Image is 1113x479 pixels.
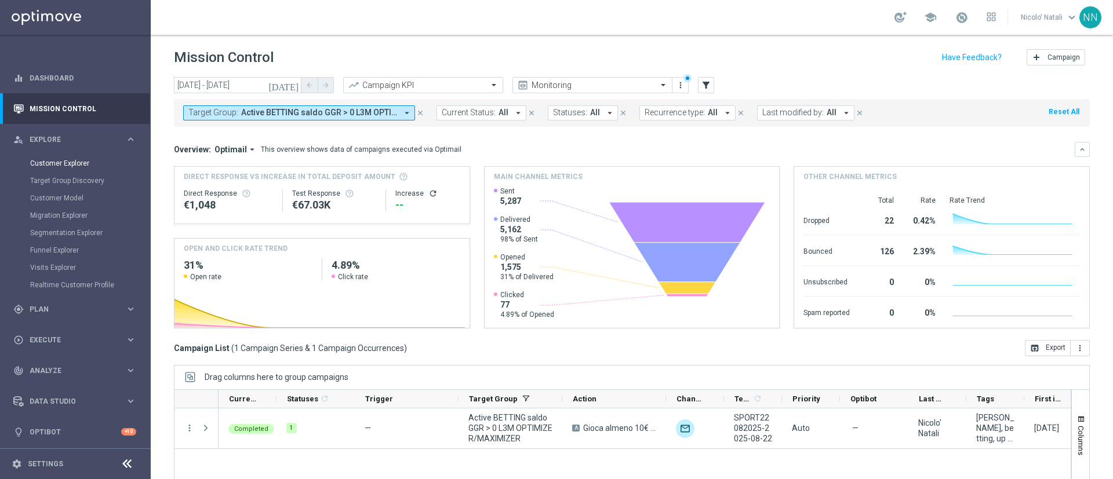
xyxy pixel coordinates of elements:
[174,77,301,93] input: Select date range
[261,144,461,155] div: This overview shows data of campaigns executed via Optimail
[618,107,628,119] button: close
[841,108,852,118] i: arrow_drop_down
[950,196,1080,205] div: Rate Trend
[500,290,554,299] span: Clicked
[1035,394,1063,403] span: First in Range
[856,109,864,117] i: close
[231,343,234,353] span: (
[30,159,121,168] a: Customer Explorer
[125,304,136,315] i: keyboard_arrow_right
[205,372,348,382] div: Row Groups
[415,107,425,119] button: close
[864,210,894,229] div: 22
[1025,343,1090,352] multiple-options-button: Export to CSV
[500,187,521,196] span: Sent
[205,372,348,382] span: Drag columns here to group campaigns
[803,241,850,259] div: Bounced
[500,299,554,310] span: 77
[174,408,219,449] div: Press SPACE to select this row.
[553,108,587,118] span: Statuses:
[247,144,257,155] i: arrow_drop_down
[287,394,318,403] span: Statuses
[13,366,137,375] button: track_changes Analyze keyboard_arrow_right
[977,394,994,403] span: Tags
[30,189,150,207] div: Customer Model
[13,335,24,345] i: play_circle_outline
[762,108,824,118] span: Last modified by:
[827,108,836,118] span: All
[13,427,137,437] button: lightbulb Optibot +10
[512,77,672,93] ng-select: Monitoring
[13,134,125,145] div: Explore
[30,211,121,220] a: Migration Explorer
[211,144,261,155] button: Optimail arrow_drop_down
[1075,343,1085,353] i: more_vert
[854,107,865,119] button: close
[1079,6,1101,28] div: NN
[583,423,656,433] span: Gioca almeno 10€ quota legatura 5 per cb perso 25% fino a 30€ quota e legatura 5
[803,272,850,290] div: Unsubscribed
[348,79,359,91] i: trending_up
[184,258,312,272] h2: 31%
[494,171,583,182] h4: Main channel metrics
[734,394,751,403] span: Templates
[645,108,705,118] span: Recurrence type:
[736,107,746,119] button: close
[404,343,407,353] span: )
[590,108,600,118] span: All
[174,343,407,353] h3: Campaign List
[13,304,125,315] div: Plan
[30,224,150,242] div: Segmentation Explorer
[1032,53,1041,62] i: add
[30,246,121,255] a: Funnel Explorer
[976,412,1014,444] span: cb perso, betting, up selling, bonsu cash, talent + expert
[1075,142,1090,157] button: keyboard_arrow_down
[338,272,368,281] span: Click rate
[301,77,318,93] button: arrow_back
[1047,53,1080,61] span: Campaign
[500,253,554,262] span: Opened
[803,302,850,321] div: Spam reported
[942,53,1002,61] input: Have Feedback?
[1071,340,1090,356] button: more_vert
[753,394,762,403] i: refresh
[1078,145,1086,153] i: keyboard_arrow_down
[13,305,137,314] div: gps_fixed Plan keyboard_arrow_right
[757,105,854,120] button: Last modified by: All arrow_drop_down
[332,258,460,272] h2: 4.89%
[184,198,273,212] div: €1,048
[320,394,329,403] i: refresh
[517,79,529,91] i: preview
[908,302,936,321] div: 0%
[13,135,137,144] button: person_search Explore keyboard_arrow_right
[184,243,288,254] h4: OPEN AND CLICK RATE TREND
[683,74,692,82] div: There are unsaved changes
[188,108,238,118] span: Target Group:
[469,394,518,403] span: Target Group
[125,365,136,376] i: keyboard_arrow_right
[13,427,24,437] i: lightbulb
[402,108,412,118] i: arrow_drop_down
[500,272,554,281] span: 31% of Delivered
[365,394,393,403] span: Trigger
[121,428,136,436] div: +10
[30,306,125,313] span: Plan
[572,425,580,432] span: A
[548,105,618,120] button: Statuses: All arrow_drop_down
[30,193,121,203] a: Customer Model
[28,460,63,467] a: Settings
[437,105,526,120] button: Current Status: All arrow_drop_down
[12,459,22,469] i: settings
[919,394,947,403] span: Last Modified By
[13,104,137,114] div: Mission Control
[751,392,762,405] span: Calculate column
[184,189,273,198] div: Direct Response
[30,416,121,447] a: Optibot
[184,171,395,182] span: Direct Response VS Increase In Total Deposit Amount
[190,272,221,281] span: Open rate
[676,394,704,403] span: Channel
[1065,11,1078,24] span: keyboard_arrow_down
[1034,423,1059,433] div: 22 Aug 2025, Friday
